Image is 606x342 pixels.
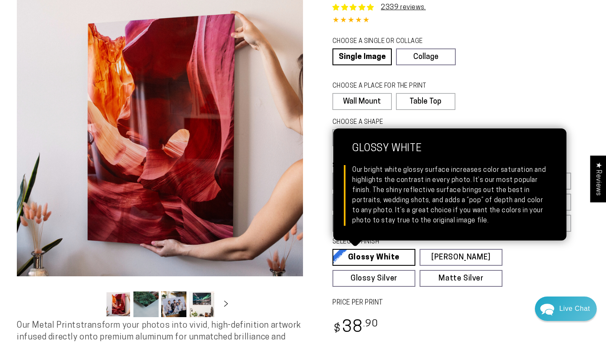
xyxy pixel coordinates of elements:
a: [PERSON_NAME] [420,249,502,266]
legend: CHOOSE A PLACE FOR THE PRINT [332,82,447,91]
div: Our bright white glossy surface increases color saturation and highlights the contrast in every p... [352,165,548,226]
a: Glossy White [332,249,415,266]
label: Table Top [396,93,455,110]
button: Slide left [85,295,103,314]
button: Load image 2 in gallery view [133,291,159,317]
legend: SELECT A FINISH [332,238,483,247]
strong: Glossy White [352,143,548,165]
button: Slide right [217,295,235,314]
div: Chat widget toggle [535,297,597,321]
legend: CHOOSE A SINGLE OR COLLAGE [332,37,448,46]
label: 5x7 [332,173,377,190]
label: 20x40 [332,215,377,232]
label: 10x20 [332,194,377,211]
a: Glossy Silver [332,270,415,287]
div: Contact Us Directly [559,297,590,321]
label: PRICE PER PRINT [332,298,589,308]
a: Matte Silver [420,270,502,287]
div: Click to open Judge.me floating reviews tab [590,155,606,202]
a: Single Image [332,48,392,65]
button: Load image 1 in gallery view [106,291,131,317]
button: Load image 3 in gallery view [161,291,186,317]
legend: CHOOSE A SHAPE [332,118,449,127]
a: 2339 reviews. [381,4,426,11]
sup: .90 [363,319,378,329]
div: 4.84 out of 5.0 stars [332,15,589,27]
legend: SELECT A SIZE [332,161,483,171]
bdi: 38 [332,320,378,336]
span: $ [334,323,341,335]
label: Wall Mount [332,93,392,110]
a: Collage [396,48,455,65]
button: Load image 4 in gallery view [189,291,214,317]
